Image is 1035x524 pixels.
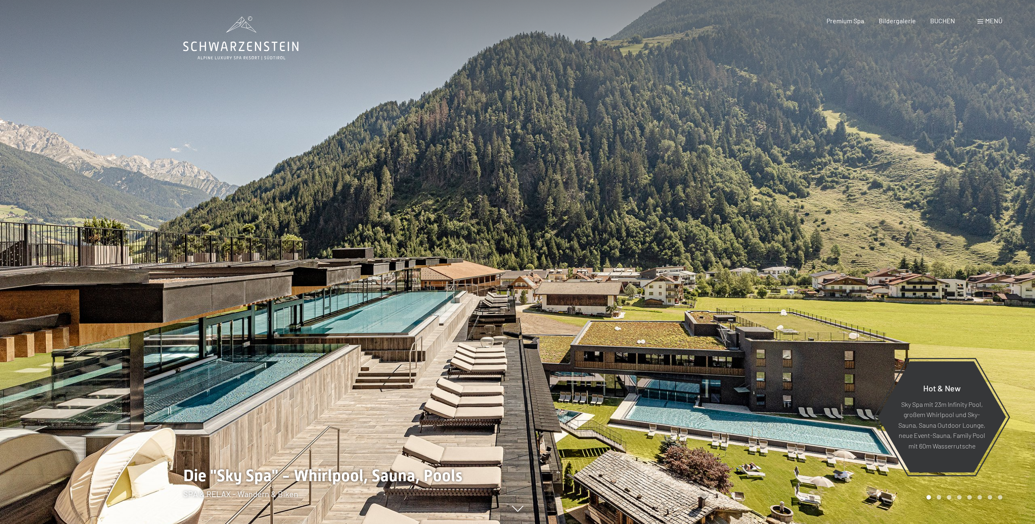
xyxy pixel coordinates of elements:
div: Carousel Page 4 [957,495,962,500]
div: Carousel Page 8 [998,495,1002,500]
div: Carousel Page 7 [988,495,992,500]
a: Premium Spa [827,17,864,24]
span: Menü [985,17,1002,24]
span: Hot & New [923,383,961,393]
a: Bildergalerie [879,17,916,24]
a: BUCHEN [930,17,955,24]
div: Carousel Page 3 [947,495,951,500]
div: Carousel Page 2 [937,495,941,500]
div: Carousel Pagination [924,495,1002,500]
p: Sky Spa mit 23m Infinity Pool, großem Whirlpool und Sky-Sauna, Sauna Outdoor Lounge, neue Event-S... [898,399,986,451]
div: Carousel Page 1 (Current Slide) [926,495,931,500]
div: Carousel Page 5 [967,495,972,500]
a: Hot & New Sky Spa mit 23m Infinity Pool, großem Whirlpool und Sky-Sauna, Sauna Outdoor Lounge, ne... [877,361,1006,473]
div: Carousel Page 6 [977,495,982,500]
